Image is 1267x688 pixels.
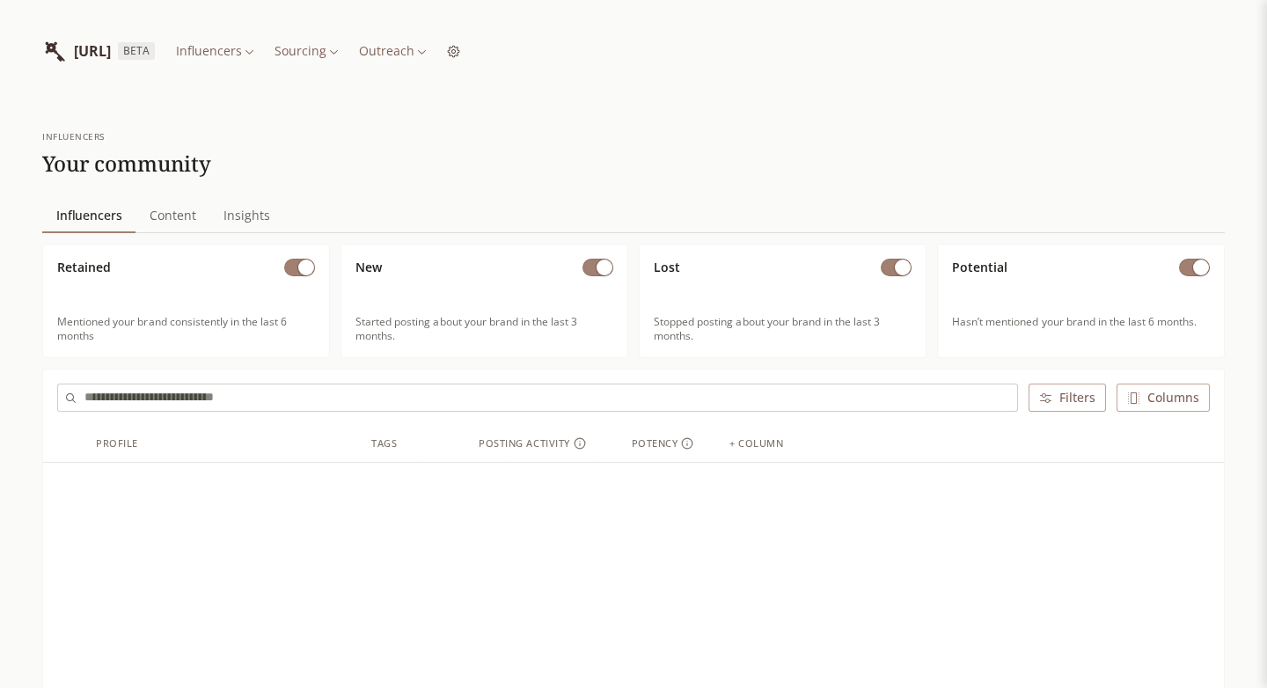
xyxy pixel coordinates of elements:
[654,315,912,343] span: Stopped posting about your brand in the last 3 months.
[654,259,680,276] span: Lost
[42,130,211,143] div: influencers
[42,150,211,177] h1: Your community
[1029,384,1106,412] button: Filters
[135,198,209,233] a: Content
[479,436,586,451] div: Posting Activity
[355,315,613,343] span: Started posting about your brand in the last 3 months.
[371,436,397,451] div: Tags
[42,39,67,63] img: InfluencerList.ai
[57,315,315,343] span: Mentioned your brand consistently in the last 6 months
[352,39,433,63] button: Outreach
[42,198,1225,233] nav: Main
[42,28,155,74] a: InfluencerList.ai[URL]BETA
[49,203,128,228] span: Influencers
[42,198,135,233] a: Influencers
[57,259,111,276] span: Retained
[169,39,260,63] button: Influencers
[729,436,783,451] div: + column
[1117,384,1210,412] button: Columns
[143,203,203,228] span: Content
[355,259,382,276] span: New
[632,436,694,451] div: Potency
[96,436,138,451] div: Profile
[74,40,111,62] span: [URL]
[952,259,1007,276] span: Potential
[952,315,1210,329] span: Hasn’t mentioned your brand in the last 6 months.
[216,203,277,228] span: Insights
[118,42,155,60] span: BETA
[210,198,284,233] a: Insights
[267,39,345,63] button: Sourcing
